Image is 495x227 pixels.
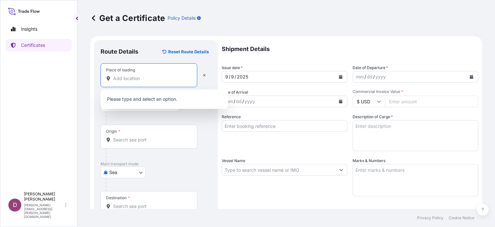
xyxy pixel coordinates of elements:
[113,75,189,82] input: Place of loading
[385,96,478,107] input: Enter amount
[225,98,234,105] div: month,
[21,42,45,48] p: Certificates
[335,164,347,176] button: Show suggestions
[222,164,335,176] input: Type to search vessel name or IMO
[353,114,393,120] label: Description of Cargo
[106,129,120,134] div: Origin
[24,191,64,202] p: [PERSON_NAME] [PERSON_NAME]
[106,195,130,201] div: Destination
[101,167,146,178] button: Select transport
[113,203,189,210] input: Destination
[109,169,117,176] span: Sea
[335,96,346,107] button: Calendar
[168,15,196,21] p: Policy Details
[364,73,366,81] div: /
[222,158,245,164] label: Vessel Name
[335,72,346,82] button: Calendar
[236,73,249,81] div: year,
[235,73,236,81] div: /
[113,137,189,143] input: Origin
[21,26,37,32] p: Insights
[101,161,211,167] p: Main transport mode
[103,92,226,106] p: Please type and select an option.
[355,73,364,81] div: month,
[222,120,347,132] input: Enter booking reference
[234,98,235,105] div: /
[101,48,138,56] p: Route Details
[106,67,135,73] div: Place of loading
[222,65,243,71] span: Issue date
[168,48,209,55] p: Reset Route Details
[375,73,386,81] div: year,
[13,202,17,208] span: D
[90,13,165,23] p: Get a Certificate
[417,215,443,221] p: Privacy Policy
[373,73,375,81] div: /
[230,73,235,81] div: day,
[353,158,385,164] label: Marks & Numbers
[222,89,248,96] span: Date of Arrival
[353,65,388,71] span: Date of Departure
[449,215,474,221] p: Cookie Notice
[242,98,244,105] div: /
[229,73,230,81] div: /
[244,98,256,105] div: year,
[366,73,373,81] div: day,
[353,89,478,94] span: Commercial Invoice Value
[235,98,242,105] div: day,
[466,72,477,82] button: Calendar
[24,203,64,219] p: [PERSON_NAME][EMAIL_ADDRESS][PERSON_NAME][DOMAIN_NAME]
[222,40,478,58] p: Shipment Details
[101,89,228,109] div: Show suggestions
[222,114,241,120] label: Reference
[225,73,229,81] div: month,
